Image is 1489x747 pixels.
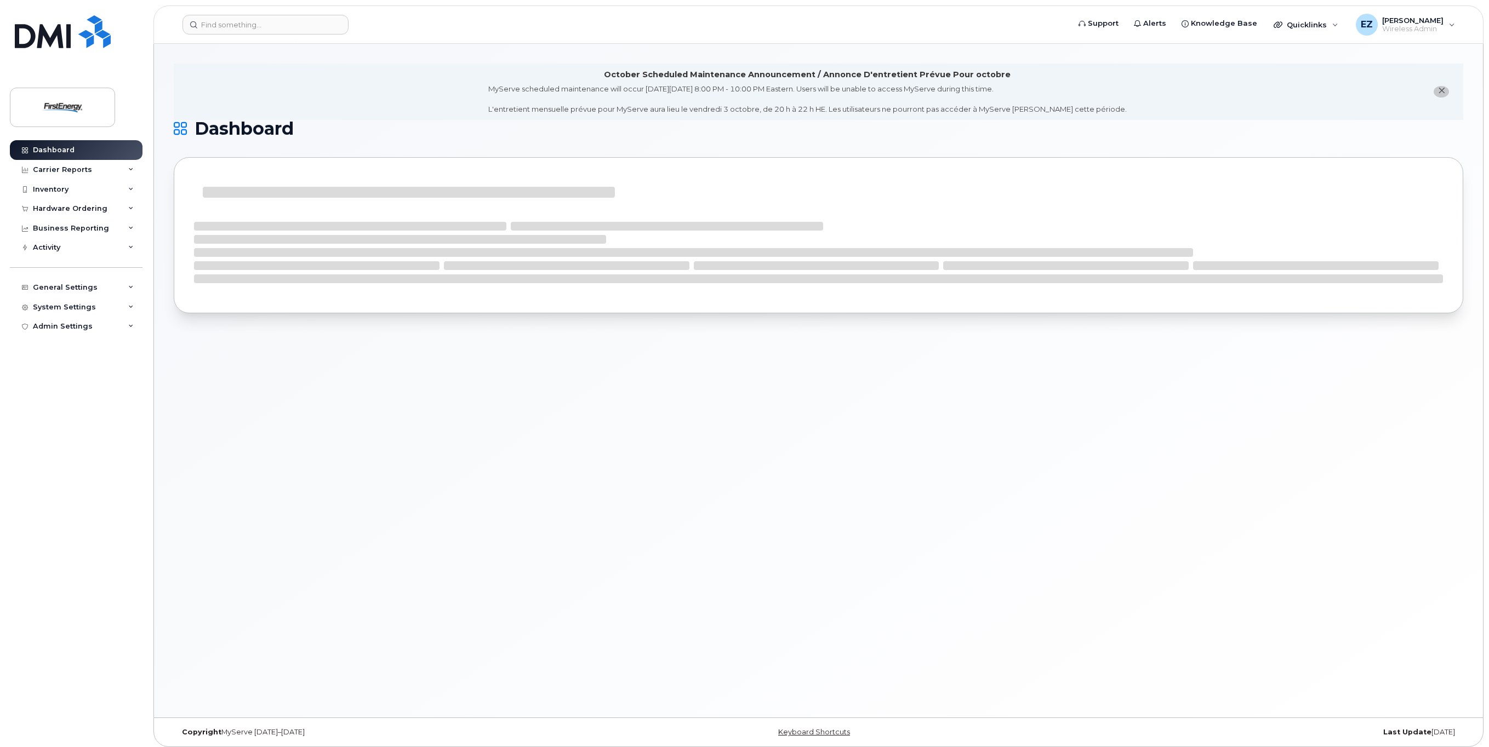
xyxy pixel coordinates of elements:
[174,728,603,737] div: MyServe [DATE]–[DATE]
[195,120,294,137] span: Dashboard
[604,69,1011,81] div: October Scheduled Maintenance Announcement / Annonce D'entretient Prévue Pour octobre
[182,728,221,736] strong: Copyright
[1434,86,1449,97] button: close notification
[1034,728,1463,737] div: [DATE]
[778,728,850,736] a: Keyboard Shortcuts
[1383,728,1431,736] strong: Last Update
[488,84,1127,114] div: MyServe scheduled maintenance will occur [DATE][DATE] 8:00 PM - 10:00 PM Eastern. Users will be u...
